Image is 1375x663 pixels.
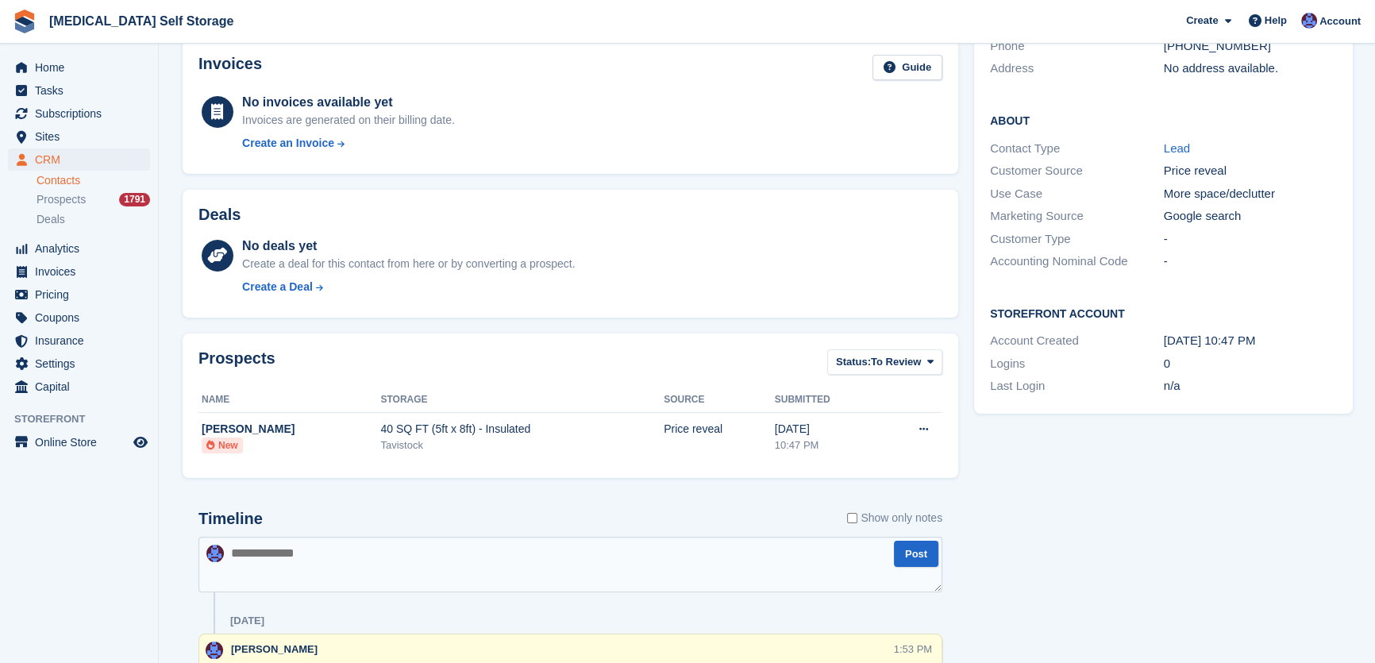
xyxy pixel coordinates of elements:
div: n/a [1164,377,1338,395]
div: More space/declutter [1164,185,1338,203]
div: [PHONE_NUMBER] [1164,37,1338,56]
span: Prospects [37,192,86,207]
span: Insurance [35,330,130,352]
span: Status: [836,354,871,370]
div: Tavistock [380,438,664,453]
div: - [1164,252,1338,271]
div: Marketing Source [990,207,1164,225]
a: menu [8,376,150,398]
div: Customer Type [990,230,1164,249]
input: Show only notes [847,510,857,526]
h2: Prospects [198,349,275,379]
a: [MEDICAL_DATA] Self Storage [43,8,240,34]
div: Price reveal [664,421,775,438]
div: Phone [990,37,1164,56]
span: Tasks [35,79,130,102]
a: menu [8,283,150,306]
div: Accounting Nominal Code [990,252,1164,271]
div: 0 [1164,355,1338,373]
label: Show only notes [847,510,942,526]
img: Helen Walker [1301,13,1317,29]
a: Deals [37,211,150,228]
div: [PERSON_NAME] [202,421,380,438]
div: Create a deal for this contact from here or by converting a prospect. [242,256,575,272]
div: Create an Invoice [242,135,334,152]
li: New [202,438,243,453]
th: Submitted [775,387,880,413]
div: 1791 [119,193,150,206]
a: menu [8,306,150,329]
a: Create a Deal [242,279,575,295]
a: menu [8,431,150,453]
div: Account Created [990,332,1164,350]
div: - [1164,230,1338,249]
span: To Review [871,354,921,370]
a: Prospects 1791 [37,191,150,208]
div: Logins [990,355,1164,373]
div: Invoices are generated on their billing date. [242,112,455,129]
span: Analytics [35,237,130,260]
span: Deals [37,212,65,227]
span: Sites [35,125,130,148]
img: Helen Walker [206,642,223,659]
a: menu [8,56,150,79]
div: Contact Type [990,140,1164,158]
div: 10:47 PM [775,438,880,453]
a: menu [8,260,150,283]
button: Post [894,541,938,567]
span: CRM [35,148,130,171]
div: Customer Source [990,162,1164,180]
a: Create an Invoice [242,135,455,152]
span: [PERSON_NAME] [231,643,318,655]
span: Online Store [35,431,130,453]
div: Address [990,60,1164,78]
a: menu [8,125,150,148]
div: Price reveal [1164,162,1338,180]
span: Storefront [14,411,158,427]
h2: About [990,112,1337,128]
h2: Invoices [198,55,262,81]
a: menu [8,79,150,102]
a: menu [8,102,150,125]
h2: Timeline [198,510,263,528]
th: Source [664,387,775,413]
img: Helen Walker [206,545,224,562]
th: Name [198,387,380,413]
a: Contacts [37,173,150,188]
span: Help [1265,13,1287,29]
span: Create [1186,13,1218,29]
div: [DATE] [230,615,264,627]
span: Coupons [35,306,130,329]
span: Capital [35,376,130,398]
a: menu [8,237,150,260]
span: Account [1319,13,1361,29]
div: [DATE] [775,421,880,438]
th: Storage [380,387,664,413]
div: Last Login [990,377,1164,395]
div: No deals yet [242,237,575,256]
span: Subscriptions [35,102,130,125]
div: Create a Deal [242,279,313,295]
div: [DATE] 10:47 PM [1164,332,1338,350]
a: menu [8,148,150,171]
div: Use Case [990,185,1164,203]
a: menu [8,353,150,375]
h2: Storefront Account [990,305,1337,321]
a: Preview store [131,433,150,452]
span: Settings [35,353,130,375]
div: No invoices available yet [242,93,455,112]
h2: Deals [198,206,241,224]
a: Lead [1164,141,1190,155]
img: stora-icon-8386f47178a22dfd0bd8f6a31ec36ba5ce8667c1dd55bd0f319d3a0aa187defe.svg [13,10,37,33]
a: Guide [872,55,942,81]
div: No address available. [1164,60,1338,78]
a: menu [8,330,150,352]
div: Google search [1164,207,1338,225]
div: 1:53 PM [894,642,932,657]
span: Invoices [35,260,130,283]
div: 40 SQ FT (5ft x 8ft) - Insulated [380,421,664,438]
span: Home [35,56,130,79]
button: Status: To Review [827,349,942,376]
span: Pricing [35,283,130,306]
